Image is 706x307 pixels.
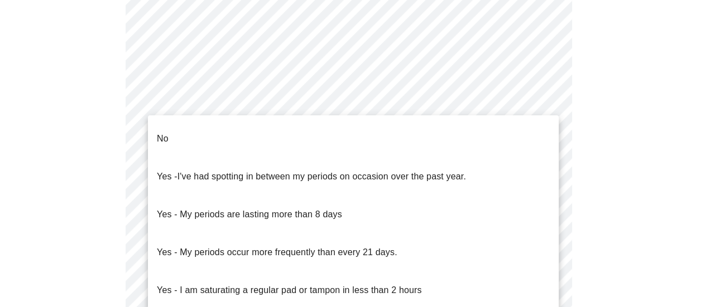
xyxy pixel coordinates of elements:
p: Yes - I am saturating a regular pad or tampon in less than 2 hours [157,284,421,297]
span: I've had spotting in between my periods on occasion over the past year. [177,172,466,181]
p: No [157,132,169,145]
p: Yes - [157,170,466,183]
p: Yes - My periods are lasting more than 8 days [157,208,342,221]
p: Yes - My periods occur more frequently than every 21 days. [157,246,397,259]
